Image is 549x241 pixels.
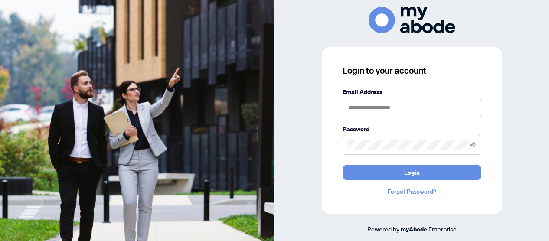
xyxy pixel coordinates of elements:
a: myAbode [401,225,427,234]
button: Login [343,165,481,180]
label: Email Address [343,87,481,97]
label: Password [343,124,481,134]
h3: Login to your account [343,65,481,77]
span: Enterprise [428,225,457,233]
span: Powered by [367,225,399,233]
a: Forgot Password? [343,187,481,196]
img: ma-logo [369,7,455,33]
span: eye-invisible [470,142,476,148]
span: Login [404,166,420,179]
